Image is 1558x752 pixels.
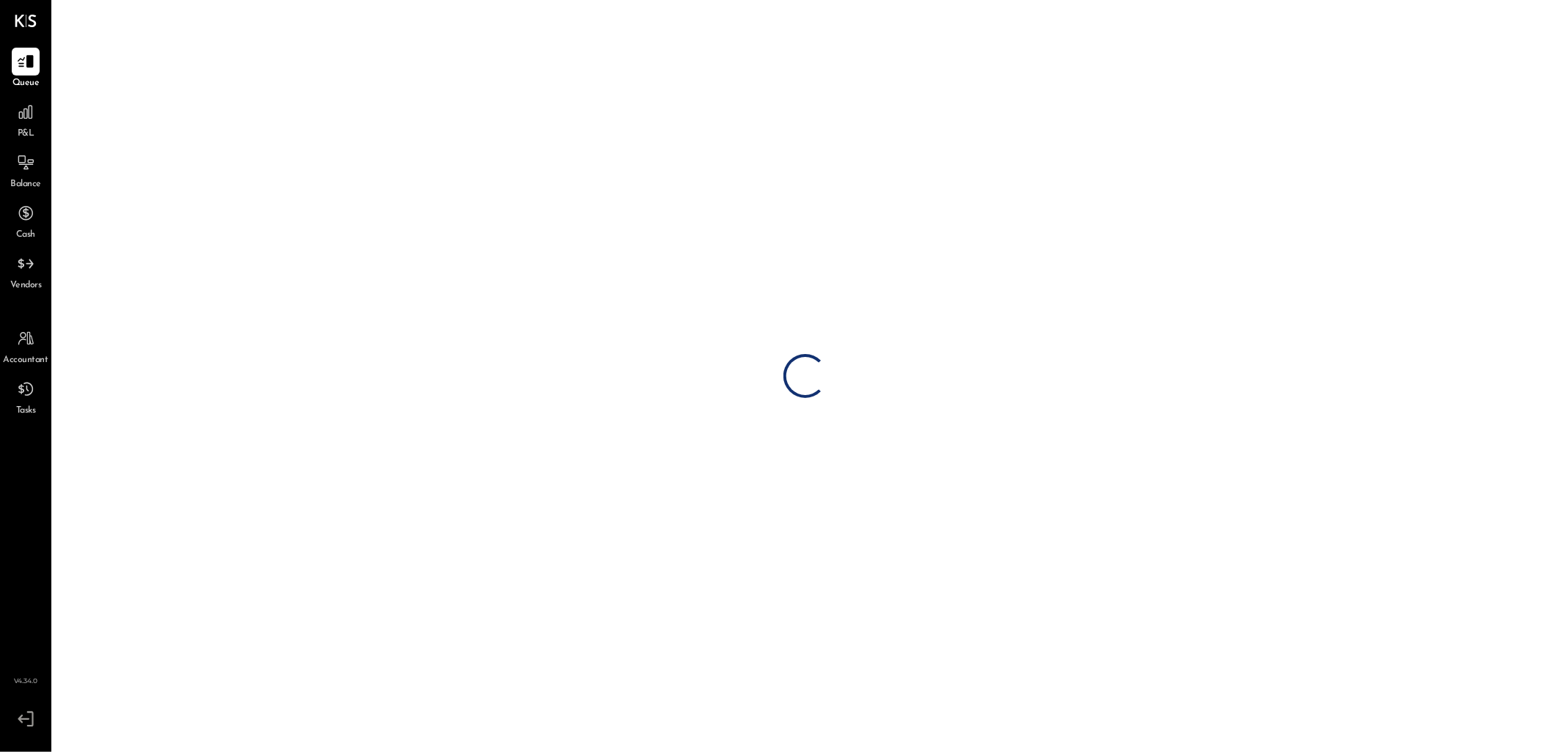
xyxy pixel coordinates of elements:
a: Balance [1,149,51,191]
a: Cash [1,199,51,242]
a: P&L [1,98,51,141]
span: P&L [18,128,34,141]
a: Tasks [1,375,51,418]
span: Tasks [16,405,36,418]
span: Vendors [10,279,42,292]
span: Cash [16,229,35,242]
span: Accountant [4,354,48,367]
a: Vendors [1,250,51,292]
span: Queue [12,77,40,90]
a: Accountant [1,325,51,367]
span: Balance [10,178,41,191]
a: Queue [1,48,51,90]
